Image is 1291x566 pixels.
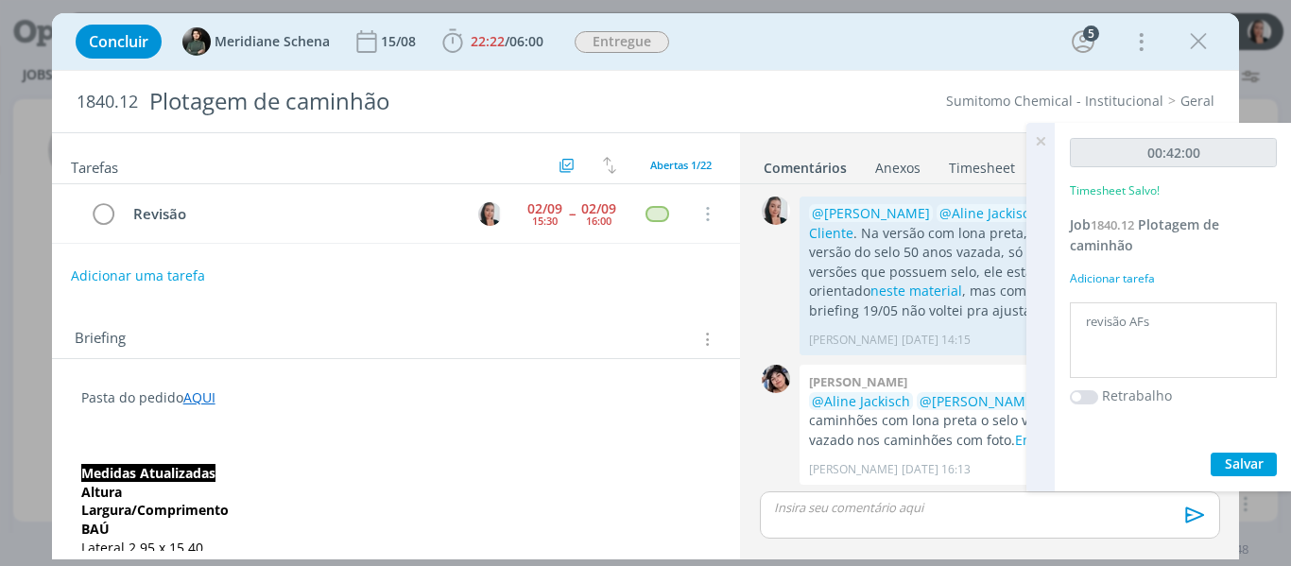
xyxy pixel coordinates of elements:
[182,27,211,56] img: M
[812,392,910,410] span: @Aline Jackisch
[1070,215,1219,254] a: Job1840.12Plotagem de caminhão
[1225,455,1264,472] span: Salvar
[762,365,790,393] img: E
[650,158,712,172] span: Abertas 1/22
[527,202,562,215] div: 02/09
[81,539,203,557] span: Lateral 2,95 x 15,40
[870,282,962,300] a: neste material
[81,520,110,538] strong: BAÚ
[1091,216,1134,233] span: 1840.12
[505,32,509,50] span: /
[948,150,1016,178] a: Timesheet
[475,199,504,228] button: C
[812,204,930,222] span: @[PERSON_NAME]
[532,215,558,226] div: 15:30
[809,392,1208,450] p: Adicionado ao PPT os caminhões com lona preta o selo vazado e a opção do selo vazado nos caminhõe...
[81,388,712,407] p: Pasta do pedido
[809,204,1208,320] p: layout revisado na pasta . Na versão com lona preta, não ficaria mais sutil usar a versão do selo...
[89,34,148,49] span: Concluir
[809,461,898,478] p: [PERSON_NAME]
[471,32,505,50] span: 22:22
[1083,26,1099,42] div: 5
[142,78,732,125] div: Plotagem de caminhão
[1180,92,1214,110] a: Geral
[183,388,215,406] a: AQUI
[438,26,548,57] button: 22:22/06:00
[762,197,790,225] img: C
[809,373,907,390] b: [PERSON_NAME]
[1070,182,1160,199] p: Timesheet Salvo!
[182,27,330,56] button: MMeridiane Schena
[509,32,543,50] span: 06:00
[75,327,126,352] span: Briefing
[575,31,669,53] span: Entregue
[574,30,670,54] button: Entregue
[1015,431,1072,449] a: Em View.
[1102,386,1172,405] label: Retrabalho
[381,35,420,48] div: 15/08
[763,150,848,178] a: Comentários
[569,207,575,220] span: --
[77,92,138,112] span: 1840.12
[81,464,215,482] strong: Medidas Atualizadas
[1211,453,1277,476] button: Salvar
[939,204,1038,222] span: @Aline Jackisch
[126,202,461,226] div: Revisão
[81,483,122,501] strong: Altura
[603,157,616,174] img: arrow-down-up.svg
[1070,215,1219,254] span: Plotagem de caminhão
[1070,270,1277,287] div: Adicionar tarefa
[946,92,1163,110] a: Sumitomo Chemical - Institucional
[809,332,898,349] p: [PERSON_NAME]
[1068,26,1098,57] button: 5
[902,332,971,349] span: [DATE] 14:15
[70,259,206,293] button: Adicionar uma tarefa
[920,392,1038,410] span: @[PERSON_NAME]
[902,461,971,478] span: [DATE] 16:13
[52,13,1240,559] div: dialog
[581,202,616,215] div: 02/09
[76,25,162,59] button: Concluir
[81,501,229,519] strong: Largura/Comprimento
[478,202,502,226] img: C
[586,215,611,226] div: 16:00
[809,204,1207,241] a: 3. Cliente
[875,159,921,178] div: Anexos
[71,154,118,177] span: Tarefas
[215,35,330,48] span: Meridiane Schena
